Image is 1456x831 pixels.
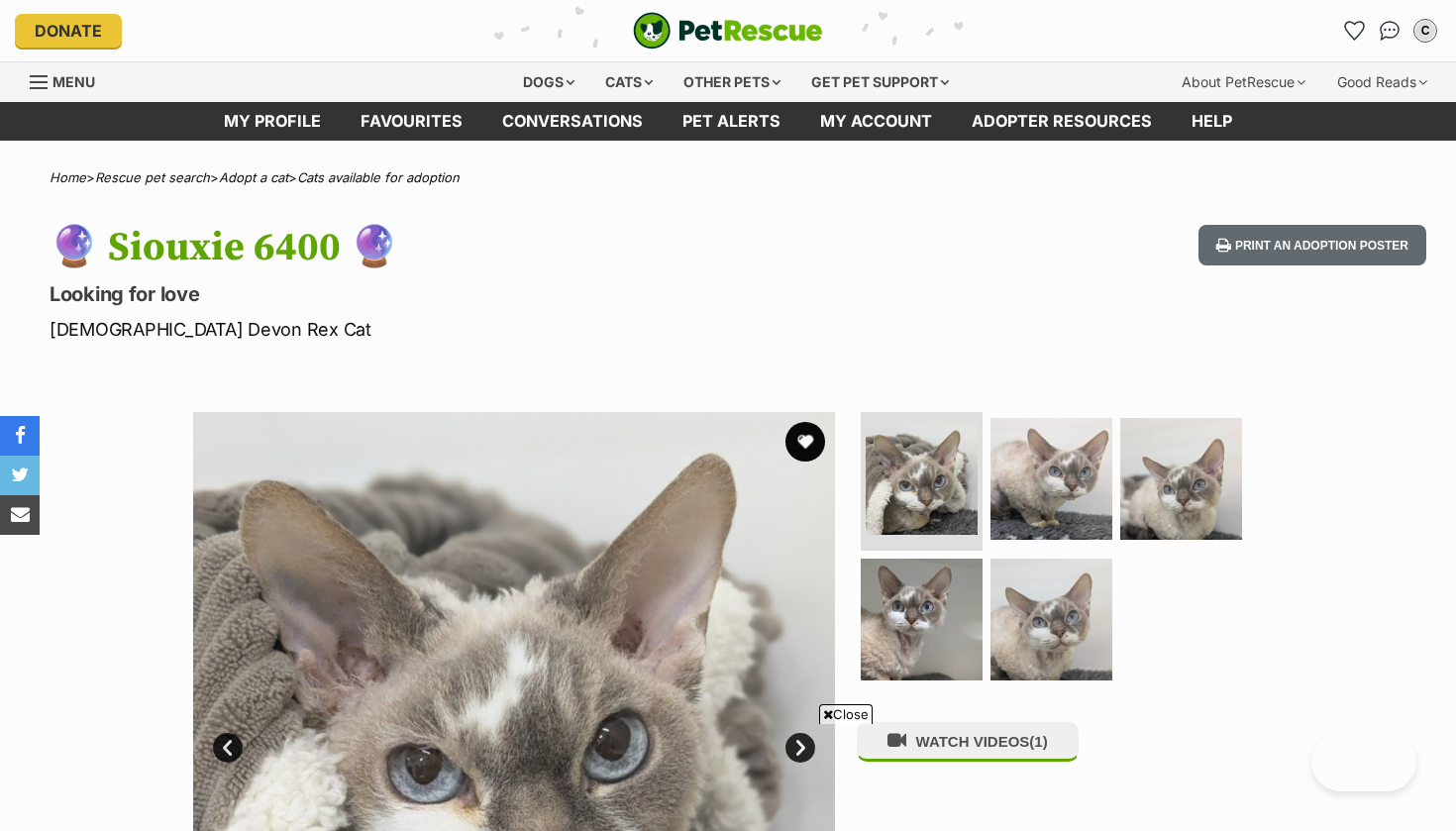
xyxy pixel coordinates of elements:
[297,169,460,185] a: Cats available for adoption
[785,422,825,462] button: favourite
[1409,15,1441,47] button: My account
[1374,15,1405,47] a: Conversations
[213,733,243,763] a: Prev
[509,62,588,102] div: Dogs
[15,14,122,48] a: Donate
[663,102,800,141] a: Pet alerts
[1323,62,1441,102] div: Good Reads
[952,102,1172,141] a: Adopter resources
[591,62,667,102] div: Cats
[50,225,887,270] h1: 🔮 Siouxie 6400 🔮
[633,12,823,50] img: logo-cat-932fe2b9b8326f06289b0f2fb663e598f794de774fb13d1741a6617ecf9a85b4.svg
[861,559,983,680] img: Photo of 🔮 Siouxie 6400 🔮
[50,280,887,308] p: Looking for love
[367,732,1089,821] iframe: Advertisement
[819,704,873,724] span: Close
[95,169,210,185] a: Rescue pet search
[482,102,663,141] a: conversations
[50,169,86,185] a: Home
[670,62,794,102] div: Other pets
[797,62,963,102] div: Get pet support
[1168,62,1319,102] div: About PetRescue
[204,102,341,141] a: My profile
[219,169,288,185] a: Adopt a cat
[1198,225,1426,265] button: Print an adoption poster
[1172,102,1252,141] a: Help
[1120,418,1242,540] img: Photo of 🔮 Siouxie 6400 🔮
[990,559,1112,680] img: Photo of 🔮 Siouxie 6400 🔮
[30,62,109,98] a: Menu
[1311,732,1416,791] iframe: Help Scout Beacon - Open
[633,12,823,50] a: PetRescue
[1338,15,1441,47] ul: Account quick links
[800,102,952,141] a: My account
[52,73,95,90] span: Menu
[341,102,482,141] a: Favourites
[1380,21,1401,41] img: chat-41dd97257d64d25036548639549fe6c8038ab92f7586957e7f3b1b290dea8141.svg
[50,316,887,343] p: [DEMOGRAPHIC_DATA] Devon Rex Cat
[1338,15,1370,47] a: Favourites
[866,423,978,535] img: Photo of 🔮 Siouxie 6400 🔮
[1415,21,1435,41] div: C
[990,418,1112,540] img: Photo of 🔮 Siouxie 6400 🔮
